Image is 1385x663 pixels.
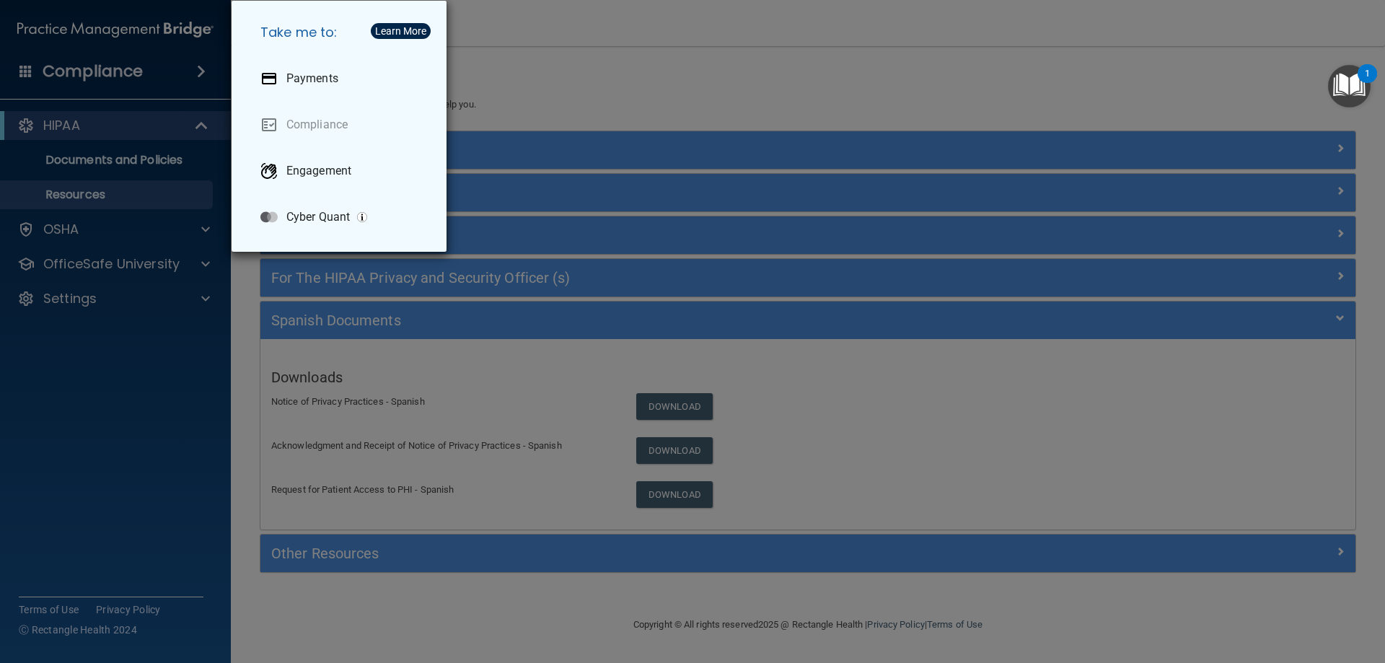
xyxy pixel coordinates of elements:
[286,71,338,86] p: Payments
[249,197,435,237] a: Cyber Quant
[286,210,350,224] p: Cyber Quant
[1328,65,1371,107] button: Open Resource Center, 1 new notification
[249,58,435,99] a: Payments
[1365,74,1370,92] div: 1
[375,26,426,36] div: Learn More
[249,12,435,53] h5: Take me to:
[286,164,351,178] p: Engagement
[249,151,435,191] a: Engagement
[249,105,435,145] a: Compliance
[1313,563,1368,618] iframe: Drift Widget Chat Controller
[371,23,431,39] button: Learn More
